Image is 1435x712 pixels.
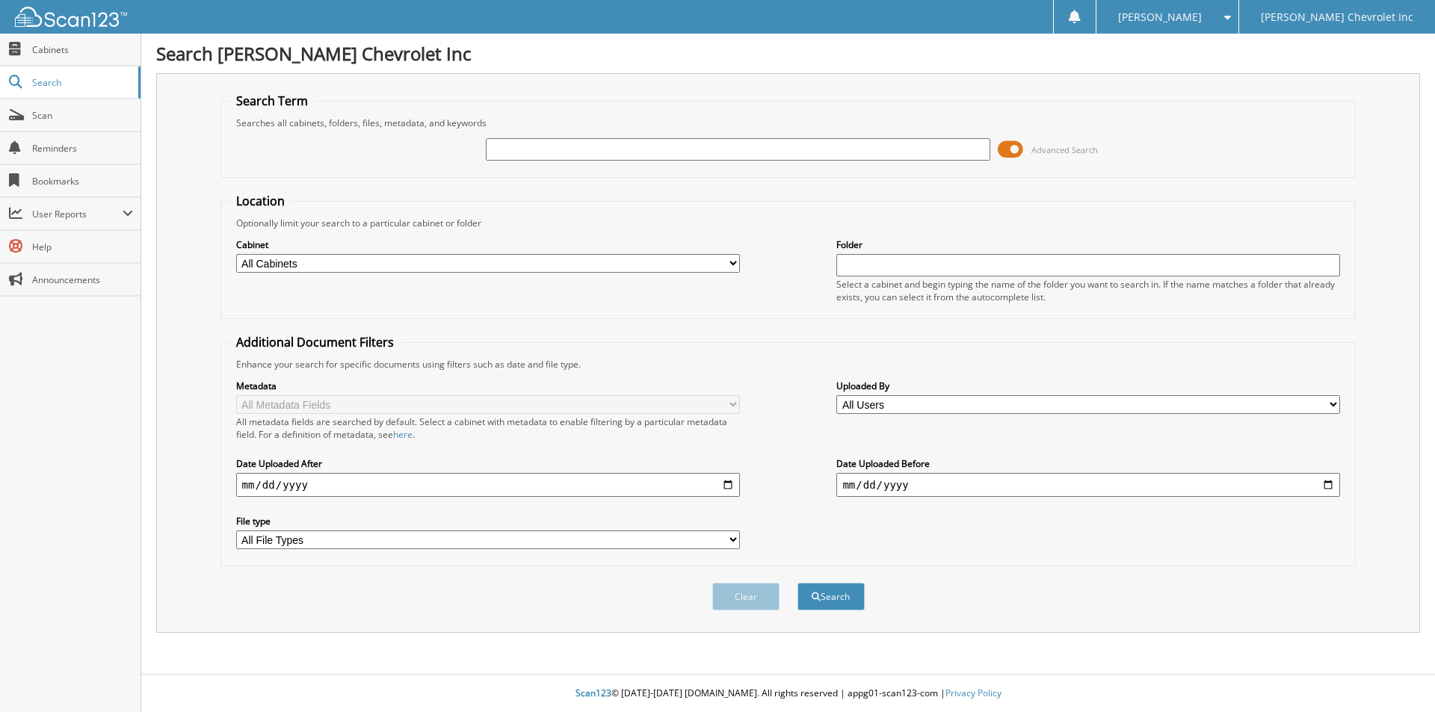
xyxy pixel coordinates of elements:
[236,457,740,470] label: Date Uploaded After
[836,457,1340,470] label: Date Uploaded Before
[156,41,1420,66] h1: Search [PERSON_NAME] Chevrolet Inc
[836,238,1340,251] label: Folder
[141,675,1435,712] div: © [DATE]-[DATE] [DOMAIN_NAME]. All rights reserved | appg01-scan123-com |
[32,273,133,286] span: Announcements
[32,208,123,220] span: User Reports
[945,687,1002,699] a: Privacy Policy
[1031,144,1098,155] span: Advanced Search
[1360,640,1435,712] iframe: Chat Widget
[32,142,133,155] span: Reminders
[836,380,1340,392] label: Uploaded By
[229,334,401,350] legend: Additional Document Filters
[236,380,740,392] label: Metadata
[836,473,1340,497] input: end
[229,93,315,109] legend: Search Term
[32,43,133,56] span: Cabinets
[575,687,611,699] span: Scan123
[236,473,740,497] input: start
[1118,13,1202,22] span: [PERSON_NAME]
[229,193,292,209] legend: Location
[32,175,133,188] span: Bookmarks
[836,278,1340,303] div: Select a cabinet and begin typing the name of the folder you want to search in. If the name match...
[236,238,740,251] label: Cabinet
[236,415,740,441] div: All metadata fields are searched by default. Select a cabinet with metadata to enable filtering b...
[712,583,780,610] button: Clear
[393,428,413,441] a: here
[1261,13,1413,22] span: [PERSON_NAME] Chevrolet Inc
[229,358,1348,371] div: Enhance your search for specific documents using filters such as date and file type.
[236,515,740,527] label: File type
[32,241,133,253] span: Help
[229,217,1348,229] div: Optionally limit your search to a particular cabinet or folder
[15,7,127,27] img: scan123-logo-white.svg
[32,76,131,89] span: Search
[229,117,1348,129] div: Searches all cabinets, folders, files, metadata, and keywords
[32,109,133,122] span: Scan
[797,583,865,610] button: Search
